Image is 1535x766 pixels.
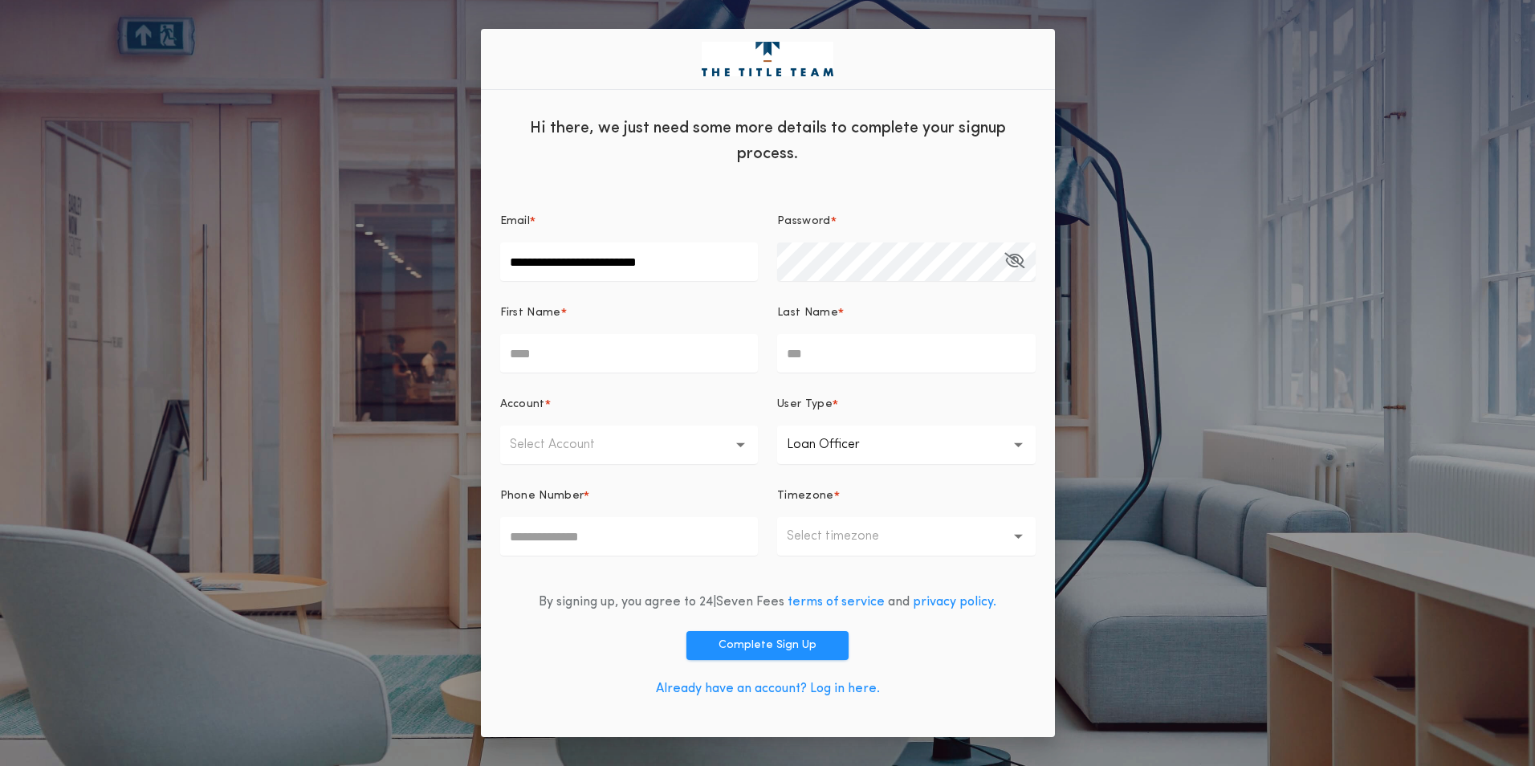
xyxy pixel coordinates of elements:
input: Password* [777,242,1036,281]
button: Loan Officer [777,426,1036,464]
a: privacy policy. [913,596,996,609]
a: Already have an account? Log in here. [656,682,880,695]
p: Phone Number [500,488,584,504]
input: Phone Number* [500,517,759,556]
input: Last Name* [777,334,1036,373]
p: Password [777,214,831,230]
div: Hi there, we just need some more details to complete your signup process. [481,103,1055,175]
p: Loan Officer [787,435,886,454]
button: Select Account [500,426,759,464]
button: Complete Sign Up [686,631,849,660]
a: terms of service [788,596,885,609]
p: Timezone [777,488,834,504]
img: logo [702,42,833,77]
p: Account [500,397,545,413]
button: Select timezone [777,517,1036,556]
input: Email* [500,242,759,281]
p: Email [500,214,531,230]
p: Select Account [510,435,621,454]
button: Password* [1004,242,1024,281]
div: By signing up, you agree to 24|Seven Fees and [539,593,996,612]
input: First Name* [500,334,759,373]
p: User Type [777,397,833,413]
p: Select timezone [787,527,905,546]
p: First Name [500,305,561,321]
p: Last Name [777,305,838,321]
